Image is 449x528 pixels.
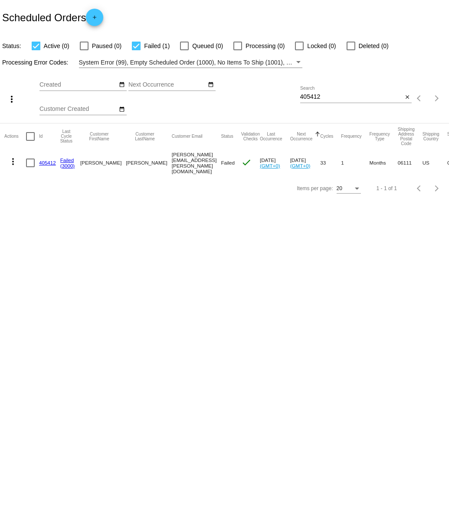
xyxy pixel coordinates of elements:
[297,185,333,191] div: Items per page:
[241,123,260,149] mat-header-cell: Validation Checks
[300,94,403,100] input: Search
[341,134,361,139] button: Change sorting for Frequency
[119,81,125,88] mat-icon: date_range
[290,163,311,168] a: (GMT+0)
[172,134,203,139] button: Change sorting for CustomerEmail
[80,149,126,176] mat-cell: [PERSON_NAME]
[89,14,100,25] mat-icon: add
[320,149,341,176] mat-cell: 33
[428,180,446,197] button: Next page
[128,81,206,88] input: Next Occurrence
[260,149,290,176] mat-cell: [DATE]
[241,157,252,168] mat-icon: check
[337,186,361,192] mat-select: Items per page:
[398,127,415,146] button: Change sorting for ShippingPostcode
[428,90,446,107] button: Next page
[7,94,17,104] mat-icon: more_vert
[144,41,170,51] span: Failed (1)
[370,149,398,176] mat-cell: Months
[377,185,397,191] div: 1 - 1 of 1
[2,42,21,49] span: Status:
[4,123,26,149] mat-header-cell: Actions
[423,132,439,141] button: Change sorting for ShippingCountry
[398,149,423,176] mat-cell: 06111
[221,160,235,165] span: Failed
[44,41,69,51] span: Active (0)
[411,90,428,107] button: Previous page
[320,134,333,139] button: Change sorting for Cycles
[126,132,164,141] button: Change sorting for CustomerLastName
[307,41,336,51] span: Locked (0)
[126,149,171,176] mat-cell: [PERSON_NAME]
[192,41,223,51] span: Queued (0)
[221,134,233,139] button: Change sorting for Status
[39,81,118,88] input: Created
[8,156,18,167] mat-icon: more_vert
[39,106,118,113] input: Customer Created
[2,59,69,66] span: Processing Error Codes:
[80,132,118,141] button: Change sorting for CustomerFirstName
[119,106,125,113] mat-icon: date_range
[208,81,214,88] mat-icon: date_range
[92,41,121,51] span: Paused (0)
[246,41,285,51] span: Processing (0)
[2,9,103,26] h2: Scheduled Orders
[79,57,302,68] mat-select: Filter by Processing Error Codes
[337,185,342,191] span: 20
[172,149,221,176] mat-cell: [PERSON_NAME][EMAIL_ADDRESS][PERSON_NAME][DOMAIN_NAME]
[404,94,410,101] mat-icon: close
[403,93,412,102] button: Clear
[341,149,369,176] mat-cell: 1
[359,41,389,51] span: Deleted (0)
[39,134,43,139] button: Change sorting for Id
[60,163,75,168] a: (3000)
[260,132,282,141] button: Change sorting for LastOccurrenceUtc
[423,149,447,176] mat-cell: US
[60,129,72,143] button: Change sorting for LastProcessingCycleId
[290,132,313,141] button: Change sorting for NextOccurrenceUtc
[39,160,56,165] a: 405412
[290,149,321,176] mat-cell: [DATE]
[260,163,280,168] a: (GMT+0)
[60,157,74,163] a: Failed
[370,132,390,141] button: Change sorting for FrequencyType
[411,180,428,197] button: Previous page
